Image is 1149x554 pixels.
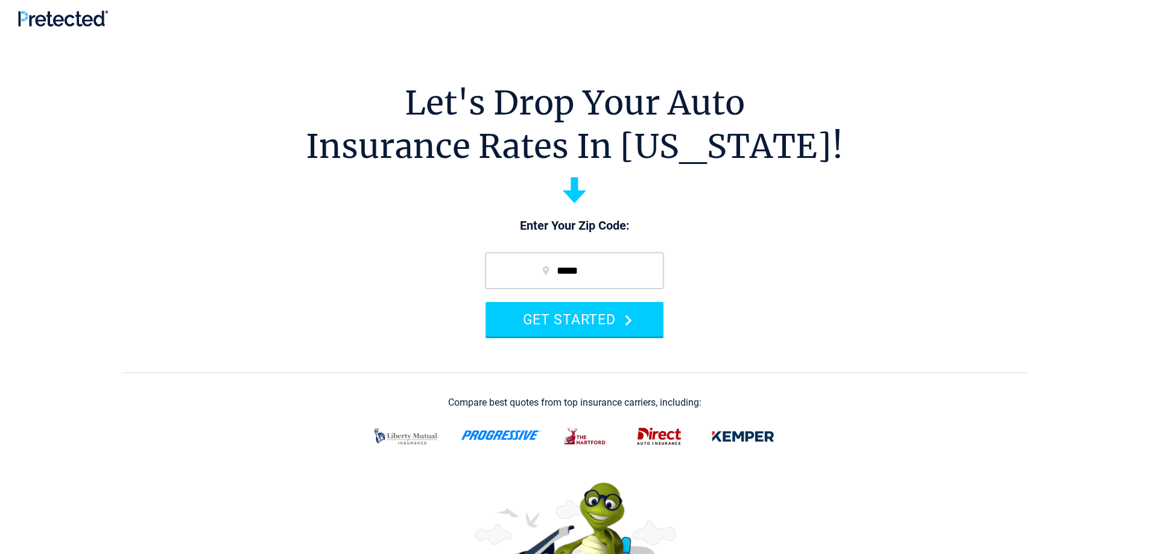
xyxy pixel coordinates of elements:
[448,397,701,408] div: Compare best quotes from top insurance carriers, including:
[486,302,663,336] button: GET STARTED
[306,81,843,168] h1: Let's Drop Your Auto Insurance Rates In [US_STATE]!
[703,421,783,452] img: kemper
[18,10,108,27] img: Pretected Logo
[473,218,676,235] p: Enter Your Zip Code:
[461,430,542,440] img: progressive
[486,253,663,289] input: zip code
[630,421,689,452] img: direct
[367,421,446,452] img: liberty
[556,421,615,452] img: thehartford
